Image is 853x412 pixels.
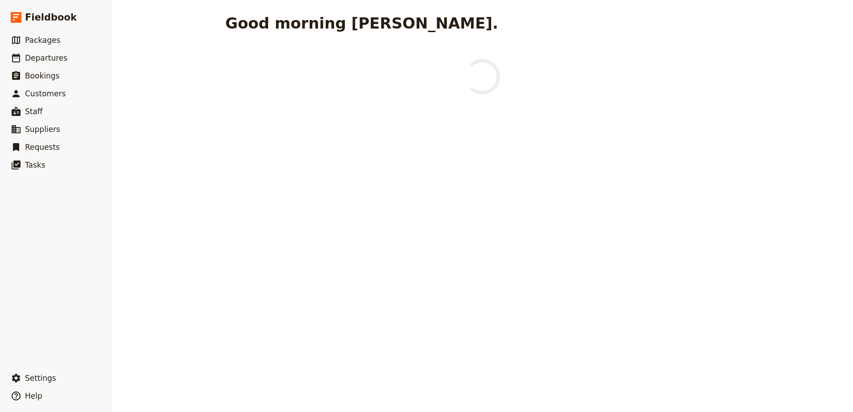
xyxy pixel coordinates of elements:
[25,89,66,98] span: Customers
[25,36,60,45] span: Packages
[25,374,56,383] span: Settings
[25,11,77,24] span: Fieldbook
[225,14,498,32] h1: Good morning [PERSON_NAME].
[25,71,59,80] span: Bookings
[25,391,42,400] span: Help
[25,107,43,116] span: Staff
[25,161,46,169] span: Tasks
[25,125,60,134] span: Suppliers
[25,54,67,62] span: Departures
[25,143,60,152] span: Requests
